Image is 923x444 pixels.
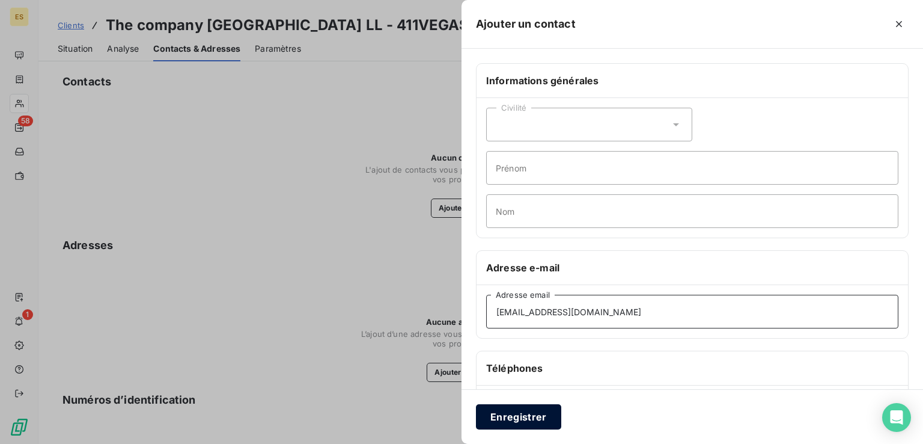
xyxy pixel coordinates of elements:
[476,404,561,430] button: Enregistrer
[486,194,898,228] input: placeholder
[476,16,576,32] h5: Ajouter un contact
[486,151,898,185] input: placeholder
[486,261,898,275] h6: Adresse e-mail
[486,73,898,88] h6: Informations générales
[486,361,898,375] h6: Téléphones
[486,295,898,328] input: placeholder
[882,403,911,432] div: Open Intercom Messenger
